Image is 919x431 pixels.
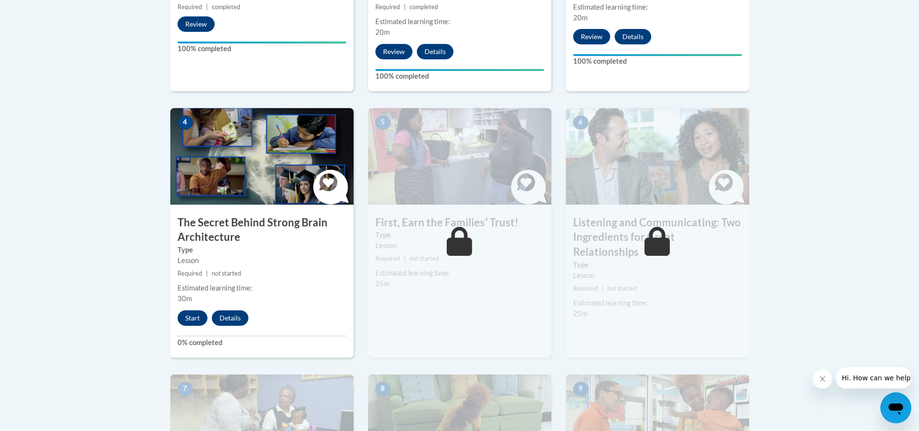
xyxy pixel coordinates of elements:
[573,309,588,318] span: 25m
[573,29,610,44] button: Review
[375,28,390,36] span: 20m
[375,382,391,396] span: 8
[170,215,354,245] h3: The Secret Behind Strong Brain Architecture
[212,270,241,277] span: not started
[573,115,589,130] span: 6
[880,392,911,423] iframe: Button to launch messaging window
[566,108,749,205] img: Course Image
[375,16,544,27] div: Estimated learning time:
[404,255,406,262] span: |
[178,255,346,266] div: Lesson
[178,115,193,130] span: 4
[178,42,346,43] div: Your progress
[607,285,637,292] span: not started
[813,369,832,389] iframe: Close message
[375,115,391,130] span: 5
[212,3,240,11] span: completed
[615,29,651,44] button: Details
[573,298,742,308] div: Estimated learning time:
[368,108,551,205] img: Course Image
[375,255,400,262] span: Required
[178,283,346,293] div: Estimated learning time:
[410,255,439,262] span: not started
[573,54,742,56] div: Your progress
[375,44,412,59] button: Review
[178,270,202,277] span: Required
[573,285,598,292] span: Required
[375,268,544,278] div: Estimated learning time:
[178,294,192,303] span: 30m
[573,260,742,270] label: Type
[573,56,742,67] label: 100% completed
[404,3,406,11] span: |
[375,71,544,82] label: 100% completed
[375,240,544,251] div: Lesson
[170,108,354,205] img: Course Image
[573,270,742,281] div: Lesson
[375,230,544,240] label: Type
[178,382,193,396] span: 7
[178,43,346,54] label: 100% completed
[375,3,400,11] span: Required
[178,337,346,348] label: 0% completed
[178,245,346,255] label: Type
[178,16,215,32] button: Review
[375,279,390,288] span: 25m
[602,285,604,292] span: |
[573,2,742,13] div: Estimated learning time:
[206,3,208,11] span: |
[410,3,438,11] span: completed
[368,215,551,230] h3: First, Earn the Familiesʹ Trust!
[836,367,911,389] iframe: Message from company
[573,382,589,396] span: 9
[212,310,248,326] button: Details
[178,3,202,11] span: Required
[178,310,207,326] button: Start
[206,270,208,277] span: |
[566,215,749,260] h3: Listening and Communicating: Two Ingredients for Great Relationships
[375,69,544,71] div: Your progress
[6,7,78,14] span: Hi. How can we help?
[417,44,453,59] button: Details
[573,14,588,22] span: 20m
